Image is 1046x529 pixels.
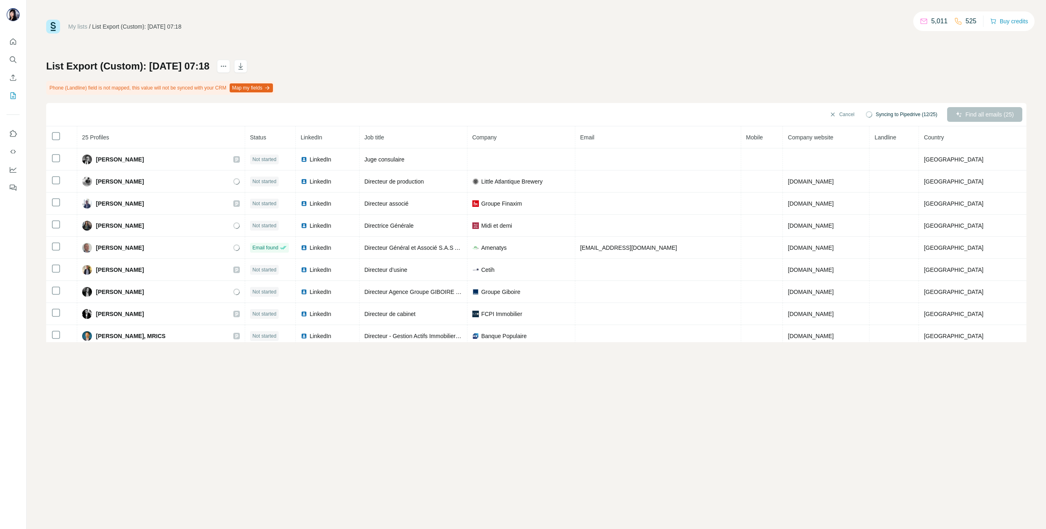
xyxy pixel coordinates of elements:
span: Amenatys [481,244,507,252]
span: [DOMAIN_NAME] [788,200,834,207]
span: Not started [253,332,277,340]
button: Use Surfe API [7,144,20,159]
img: Avatar [82,309,92,319]
img: Avatar [7,8,20,21]
span: [GEOGRAPHIC_DATA] [924,200,983,207]
span: [PERSON_NAME], MRICS [96,332,165,340]
span: Email [580,134,595,141]
span: Not started [253,156,277,163]
span: [GEOGRAPHIC_DATA] [924,333,983,339]
span: LinkedIn [310,155,331,164]
p: 5,011 [931,16,948,26]
img: LinkedIn logo [301,200,307,207]
span: LinkedIn [310,266,331,274]
span: Groupe Finaxim [481,199,522,208]
span: Company [472,134,497,141]
h1: List Export (Custom): [DATE] 07:18 [46,60,210,73]
span: 25 Profiles [82,134,109,141]
span: LinkedIn [310,244,331,252]
span: Country [924,134,944,141]
img: Avatar [82,331,92,341]
a: My lists [68,23,87,30]
span: Directeur de production [364,178,424,185]
img: LinkedIn logo [301,311,307,317]
span: Not started [253,310,277,318]
img: company-logo [472,200,479,207]
img: Avatar [82,287,92,297]
span: Not started [253,200,277,207]
img: Avatar [82,221,92,231]
button: My lists [7,88,20,103]
span: [DOMAIN_NAME] [788,178,834,185]
div: List Export (Custom): [DATE] 07:18 [92,22,181,31]
img: LinkedIn logo [301,244,307,251]
span: [PERSON_NAME] [96,266,144,274]
span: Banque Populaire [481,332,527,340]
span: [GEOGRAPHIC_DATA] [924,222,983,229]
button: actions [217,60,230,73]
span: Cetih [481,266,495,274]
span: [PERSON_NAME] [96,288,144,296]
span: Company website [788,134,833,141]
span: [PERSON_NAME] [96,199,144,208]
span: Groupe Giboire [481,288,521,296]
button: Use Surfe on LinkedIn [7,126,20,141]
img: company-logo [472,333,479,339]
button: Dashboard [7,162,20,177]
span: [GEOGRAPHIC_DATA] [924,267,983,273]
span: [GEOGRAPHIC_DATA] [924,156,983,163]
li: / [89,22,91,31]
img: LinkedIn logo [301,156,307,163]
span: Not started [253,266,277,273]
span: Directeur de cabinet [364,311,416,317]
span: Mobile [746,134,763,141]
span: Not started [253,222,277,229]
img: Avatar [82,265,92,275]
span: Midi et demi [481,222,512,230]
span: [PERSON_NAME] [96,155,144,164]
span: [GEOGRAPHIC_DATA] [924,244,983,251]
span: LinkedIn [310,222,331,230]
img: company-logo [472,311,479,317]
img: Avatar [82,155,92,164]
span: Directeur - Gestion Actifs Immobiliers chez OTOKTONE 3i [364,333,512,339]
button: Map my fields [230,83,273,92]
img: company-logo [472,222,479,229]
span: [DOMAIN_NAME] [788,267,834,273]
span: LinkedIn [310,288,331,296]
span: LinkedIn [310,310,331,318]
p: 525 [966,16,977,26]
span: Not started [253,288,277,296]
span: Landline [874,134,896,141]
button: Buy credits [990,16,1028,27]
span: Directeur Général et Associé S.A.S AFM [GEOGRAPHIC_DATA] [364,244,528,251]
span: LinkedIn [301,134,322,141]
span: Not started [253,178,277,185]
img: Surfe Logo [46,20,60,34]
span: [EMAIL_ADDRESS][DOMAIN_NAME] [580,244,677,251]
button: Cancel [824,107,860,122]
span: LinkedIn [310,199,331,208]
span: [DOMAIN_NAME] [788,222,834,229]
img: LinkedIn logo [301,178,307,185]
img: LinkedIn logo [301,267,307,273]
img: Avatar [82,243,92,253]
img: LinkedIn logo [301,222,307,229]
span: Directeur Agence Groupe GIBOIRE Transaction La Baule [364,289,510,295]
span: [PERSON_NAME] [96,244,144,252]
span: Syncing to Pipedrive (12/25) [876,111,937,118]
img: LinkedIn logo [301,289,307,295]
span: [GEOGRAPHIC_DATA] [924,311,983,317]
span: [DOMAIN_NAME] [788,333,834,339]
img: company-logo [472,267,479,273]
span: LinkedIn [310,332,331,340]
span: Directrice Générale [364,222,414,229]
span: [PERSON_NAME] [96,310,144,318]
span: [GEOGRAPHIC_DATA] [924,289,983,295]
img: Avatar [82,199,92,208]
span: [PERSON_NAME] [96,222,144,230]
span: Email found [253,244,278,251]
span: Juge consulaire [364,156,405,163]
span: [PERSON_NAME] [96,177,144,186]
img: company-logo [472,178,479,185]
